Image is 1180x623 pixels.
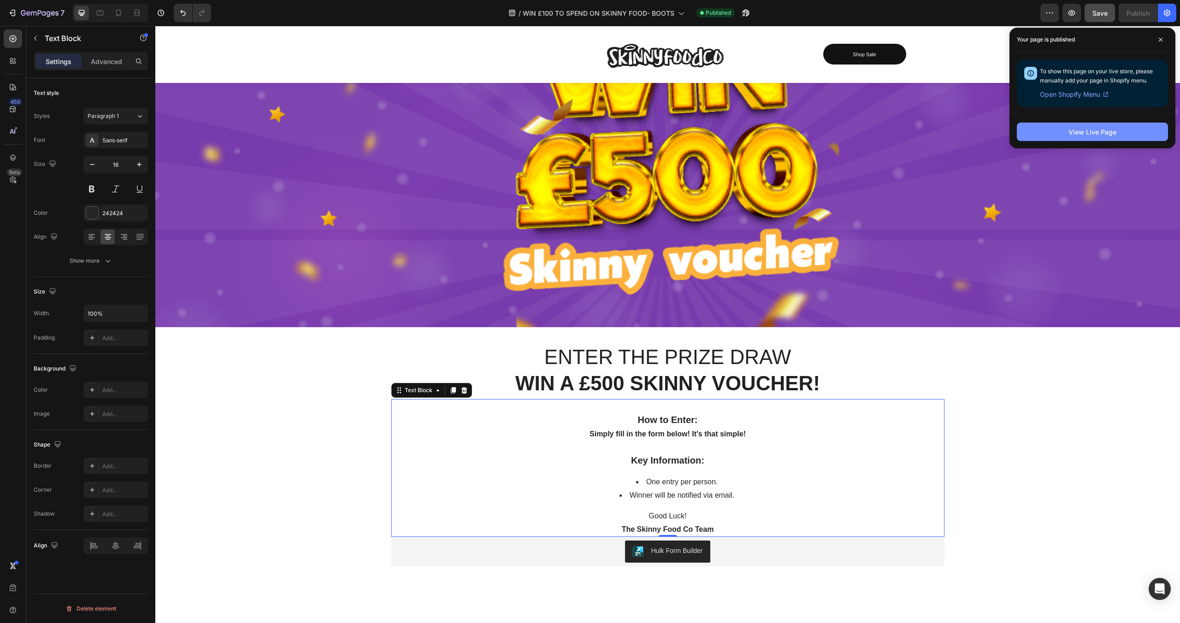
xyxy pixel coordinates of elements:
[389,320,636,342] span: Enter the Prize Draw
[34,439,63,451] div: Shape
[360,346,665,369] strong: Win a £500 Skinny Voucher!
[174,4,211,22] div: Undo/Redo
[102,462,146,470] div: Add...
[102,136,146,145] div: Sans-serif
[236,373,789,511] div: Rich Text Editor. Editing area: main
[1,318,1024,370] p: ⁠⁠⁠⁠⁠⁠⁠
[255,450,788,463] li: One entry per person.
[9,98,22,106] div: 450
[483,389,543,399] strong: How to Enter:
[706,9,731,17] span: Published
[70,256,112,265] div: Show more
[34,410,50,418] div: Image
[34,486,52,494] div: Corner
[34,112,50,120] div: Styles
[434,404,590,412] strong: Simply fill in the form below! It's that simple!
[7,169,22,176] div: Beta
[4,4,69,22] button: 7
[34,231,59,243] div: Align
[34,601,148,616] button: Delete element
[1017,123,1168,141] button: View Live Page
[65,603,116,614] div: Delete element
[496,520,547,530] div: Hulk Form Builder
[102,386,146,394] div: Add...
[519,8,521,18] span: /
[237,484,788,511] p: Good Luck!
[1068,127,1116,137] div: View Live Page
[34,209,48,217] div: Color
[1040,89,1100,100] span: Open Shopify Menu
[34,510,55,518] div: Shadow
[88,112,119,120] span: Paragraph 1
[1085,4,1115,22] button: Save
[34,334,55,342] div: Padding
[102,510,146,518] div: Add...
[155,26,1180,623] iframe: Design area
[466,500,559,507] strong: The Skinny Food Co Team
[34,309,49,317] div: Width
[523,8,674,18] span: WIN £100 TO SPEND ON SKINNY FOOD- BOOTS
[1040,68,1153,84] span: To show this page on your live store, please manually add your page in Shopify menu.
[34,363,78,375] div: Background
[34,136,45,144] div: Font
[255,463,788,476] li: Winner will be notified via email.
[102,209,146,217] div: 242424
[1092,9,1108,17] span: Save
[1119,4,1157,22] button: Publish
[476,429,549,440] strong: Key Information:
[34,462,52,470] div: Border
[34,89,59,97] div: Text style
[34,253,148,269] button: Show more
[102,334,146,342] div: Add...
[34,386,48,394] div: Color
[84,305,147,322] input: Auto
[1149,578,1171,600] div: Open Intercom Messenger
[697,26,721,31] span: Shop Sale
[60,7,65,18] p: 7
[1127,8,1150,18] div: Publish
[45,33,123,44] p: Text Block
[470,515,555,537] button: Hulk Form Builder
[102,486,146,494] div: Add...
[477,520,488,531] img: CPLUib3Tpv0CEAE=.png
[46,57,71,66] p: Settings
[34,158,58,170] div: Size
[34,540,60,552] div: Align
[1017,35,1075,44] p: Your page is published
[248,360,279,369] div: Text Block
[83,108,148,124] button: Paragraph 1
[34,286,58,298] div: Size
[91,57,122,66] p: Advanced
[102,410,146,418] div: Add...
